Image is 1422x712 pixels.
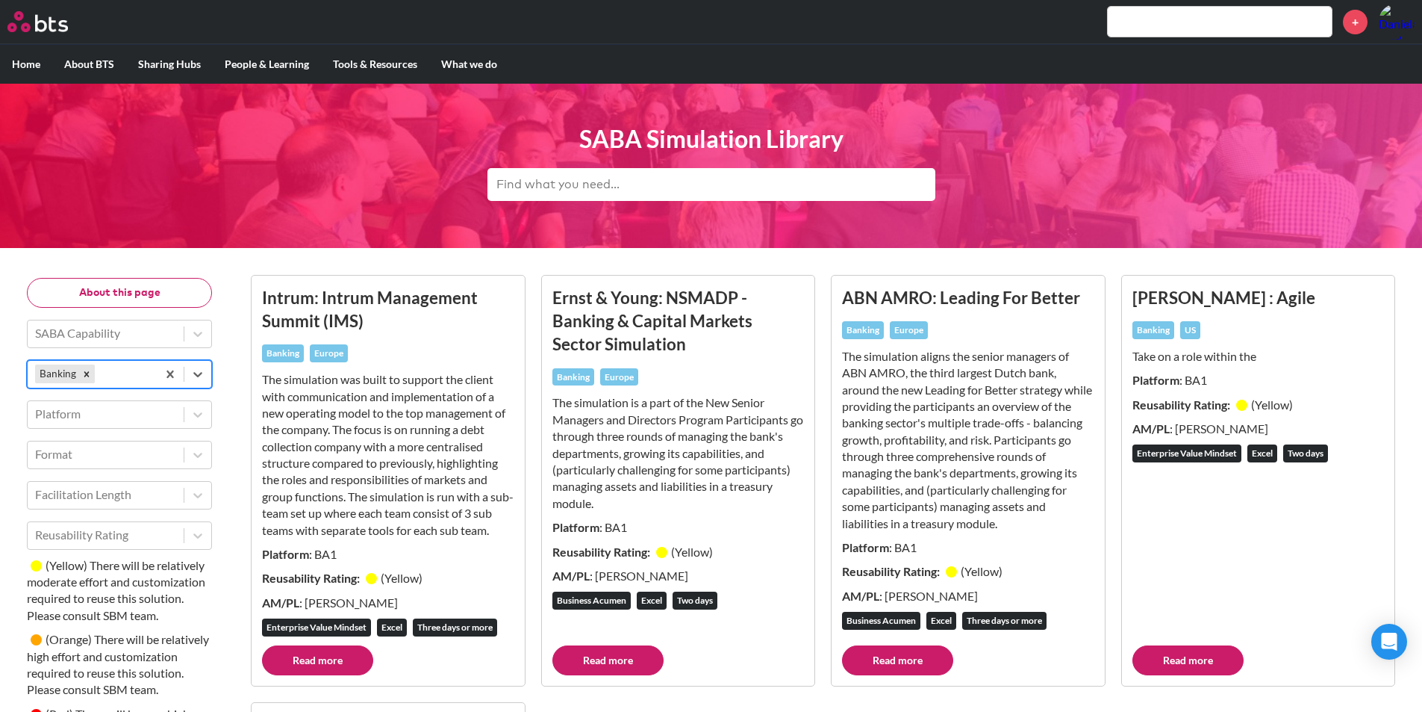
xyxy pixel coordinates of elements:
[1343,10,1368,34] a: +
[1180,321,1200,339] div: US
[1132,646,1244,675] a: Read more
[552,592,631,610] div: Business Acumen
[35,365,78,383] div: Banking
[381,571,422,585] small: ( Yellow )
[1379,4,1415,40] img: Daniela Trad
[962,612,1047,630] div: Three days or more
[429,45,509,84] label: What we do
[262,619,371,637] div: Enterprise Value Mindset
[842,612,920,630] div: Business Acumen
[310,344,348,362] div: Europe
[842,588,1094,604] p: : [PERSON_NAME]
[27,558,205,622] small: There will be relatively moderate effort and customization required to reuse this solution. Pleas...
[552,545,652,559] strong: Reusability Rating:
[1132,348,1385,365] p: Take on a role within the
[1132,397,1232,412] strong: Reusability Rating:
[552,519,805,536] p: : BA1
[552,646,664,675] a: Read more
[842,348,1094,532] p: The simulation aligns the senior managers of ABN AMRO, the third largest Dutch bank, around the n...
[27,632,209,696] small: There will be relatively high effort and customization required to reuse this solution. Please co...
[321,45,429,84] label: Tools & Resources
[1283,445,1328,462] div: Two days
[842,589,879,603] strong: AM/PL
[552,520,599,534] strong: Platform
[842,646,953,675] a: Read more
[413,619,497,637] div: Three days or more
[262,371,514,539] p: The simulation was built to support the client with communication and implementation of a new ope...
[78,365,95,383] div: Remove Banking
[673,592,717,610] div: Two days
[842,321,884,339] div: Banking
[1132,421,1170,436] strong: AM/PL
[842,564,942,578] strong: Reusability Rating:
[1132,421,1385,437] p: : [PERSON_NAME]
[1132,445,1241,462] div: Enterprise Value Mindset
[52,45,126,84] label: About BTS
[262,595,514,611] p: : [PERSON_NAME]
[487,168,935,201] input: Find what you need...
[262,546,514,563] p: : BA1
[961,564,1002,578] small: ( Yellow )
[262,547,309,561] strong: Platform
[842,540,889,554] strong: Platform
[262,646,373,675] a: Read more
[1132,372,1385,388] p: : BA1
[926,612,956,630] div: Excel
[552,286,805,356] h3: Ernst & Young: NSMADP - Banking & Capital Markets Sector Simulation
[1247,445,1277,462] div: Excel
[1132,321,1174,339] div: Banking
[1379,4,1415,40] a: Profile
[637,592,667,610] div: Excel
[27,278,212,308] button: About this page
[487,123,935,156] h1: SABA Simulation Library
[552,568,805,584] p: : [PERSON_NAME]
[262,595,299,610] strong: AM/PL
[1371,624,1407,660] div: Open Intercom Messenger
[1132,373,1179,387] strong: Platform
[377,619,407,637] div: Excel
[1251,397,1293,412] small: ( Yellow )
[262,344,304,362] div: Banking
[552,394,805,512] p: The simulation is a part of the New Senior Managers and Directors Program Participants go through...
[600,368,638,386] div: Europe
[7,11,68,32] img: BTS Logo
[213,45,321,84] label: People & Learning
[671,545,713,559] small: ( Yellow )
[126,45,213,84] label: Sharing Hubs
[46,558,87,572] small: ( Yellow )
[7,11,96,32] a: Go home
[1132,286,1385,309] h3: [PERSON_NAME] : Agile
[552,569,590,583] strong: AM/PL
[552,368,594,386] div: Banking
[46,632,92,646] small: ( Orange )
[842,286,1094,309] h3: ABN AMRO: Leading For Better
[890,321,928,339] div: Europe
[842,539,1094,556] p: : BA1
[262,571,362,585] strong: Reusability Rating:
[262,286,514,333] h3: Intrum: Intrum Management Summit (IMS)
